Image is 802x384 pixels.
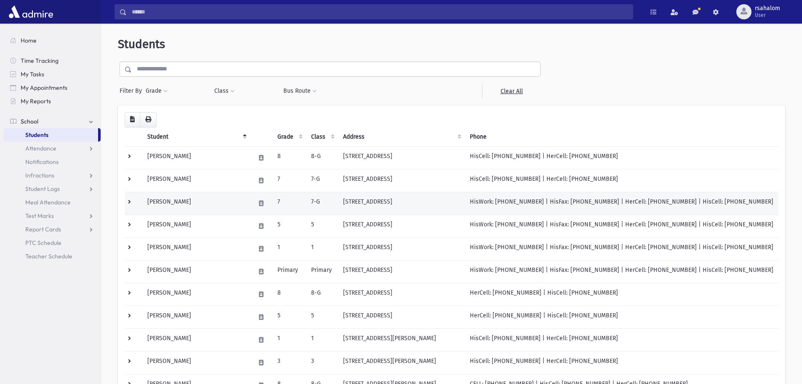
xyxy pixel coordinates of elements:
[465,169,778,192] td: HisCell: [PHONE_NUMBER] | HerCell: [PHONE_NUMBER]
[306,127,338,147] th: Class: activate to sort column ascending
[306,169,338,192] td: 7-G
[306,192,338,215] td: 7-G
[214,83,235,99] button: Class
[283,83,317,99] button: Bus Route
[3,209,101,223] a: Test Marks
[25,185,60,193] span: Student Logs
[25,131,48,139] span: Students
[465,328,778,351] td: HisCell: [PHONE_NUMBER] | HerCell: [PHONE_NUMBER]
[125,112,140,127] button: CSV
[3,115,101,128] a: School
[306,306,338,328] td: 5
[338,351,465,374] td: [STREET_ADDRESS][PERSON_NAME]
[21,84,67,91] span: My Appointments
[306,237,338,260] td: 1
[142,306,250,328] td: [PERSON_NAME]
[465,283,778,306] td: HerCell: [PHONE_NUMBER] | HisCell: [PHONE_NUMBER]
[25,199,71,206] span: Meal Attendance
[272,169,306,192] td: 7
[142,169,250,192] td: [PERSON_NAME]
[3,142,101,155] a: Attendance
[120,86,145,95] span: Filter By
[25,158,59,166] span: Notifications
[465,260,778,283] td: HisWork: [PHONE_NUMBER] | HisFax: [PHONE_NUMBER] | HerCell: [PHONE_NUMBER] | HisCell: [PHONE_NUMBER]
[21,70,44,78] span: My Tasks
[465,237,778,260] td: HisWork: [PHONE_NUMBER] | HisFax: [PHONE_NUMBER] | HerCell: [PHONE_NUMBER] | HisCell: [PHONE_NUMBER]
[338,328,465,351] td: [STREET_ADDRESS][PERSON_NAME]
[338,260,465,283] td: [STREET_ADDRESS]
[338,237,465,260] td: [STREET_ADDRESS]
[25,226,61,233] span: Report Cards
[142,260,250,283] td: [PERSON_NAME]
[272,237,306,260] td: 1
[3,182,101,196] a: Student Logs
[465,146,778,169] td: HisCell: [PHONE_NUMBER] | HerCell: [PHONE_NUMBER]
[142,146,250,169] td: [PERSON_NAME]
[142,215,250,237] td: [PERSON_NAME]
[338,146,465,169] td: [STREET_ADDRESS]
[272,328,306,351] td: 1
[3,67,101,81] a: My Tasks
[25,172,54,179] span: Infractions
[338,192,465,215] td: [STREET_ADDRESS]
[3,34,101,47] a: Home
[465,306,778,328] td: HerCell: [PHONE_NUMBER] | HisCell: [PHONE_NUMBER]
[7,3,55,20] img: AdmirePro
[21,97,51,105] span: My Reports
[3,128,98,142] a: Students
[755,5,780,12] span: rsahalom
[306,283,338,306] td: 8-G
[25,239,61,247] span: PTC Schedule
[145,83,168,99] button: Grade
[25,252,72,260] span: Teacher Schedule
[338,127,465,147] th: Address: activate to sort column ascending
[338,169,465,192] td: [STREET_ADDRESS]
[3,155,101,169] a: Notifications
[465,351,778,374] td: HisCell: [PHONE_NUMBER] | HerCell: [PHONE_NUMBER]
[142,192,250,215] td: [PERSON_NAME]
[272,260,306,283] td: Primary
[3,236,101,250] a: PTC Schedule
[465,215,778,237] td: HisWork: [PHONE_NUMBER] | HisFax: [PHONE_NUMBER] | HerCell: [PHONE_NUMBER] | HisCell: [PHONE_NUMBER]
[142,328,250,351] td: [PERSON_NAME]
[3,196,101,209] a: Meal Attendance
[272,127,306,147] th: Grade: activate to sort column ascending
[272,215,306,237] td: 5
[272,283,306,306] td: 8
[3,250,101,263] a: Teacher Schedule
[118,37,165,51] span: Students
[21,118,38,125] span: School
[272,146,306,169] td: 8
[338,283,465,306] td: [STREET_ADDRESS]
[465,192,778,215] td: HisWork: [PHONE_NUMBER] | HisFax: [PHONE_NUMBER] | HerCell: [PHONE_NUMBER] | HisCell: [PHONE_NUMBER]
[142,283,250,306] td: [PERSON_NAME]
[140,112,157,127] button: Print
[306,328,338,351] td: 1
[306,351,338,374] td: 3
[272,306,306,328] td: 5
[306,260,338,283] td: Primary
[3,223,101,236] a: Report Cards
[25,145,56,152] span: Attendance
[306,146,338,169] td: 8-G
[21,37,37,44] span: Home
[306,215,338,237] td: 5
[142,127,250,147] th: Student: activate to sort column descending
[3,81,101,94] a: My Appointments
[465,127,778,147] th: Phone
[338,215,465,237] td: [STREET_ADDRESS]
[272,192,306,215] td: 7
[3,169,101,182] a: Infractions
[142,237,250,260] td: [PERSON_NAME]
[755,12,780,19] span: User
[127,4,633,19] input: Search
[338,306,465,328] td: [STREET_ADDRESS]
[3,54,101,67] a: Time Tracking
[3,94,101,108] a: My Reports
[21,57,59,64] span: Time Tracking
[25,212,54,220] span: Test Marks
[482,83,541,99] a: Clear All
[142,351,250,374] td: [PERSON_NAME]
[272,351,306,374] td: 3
